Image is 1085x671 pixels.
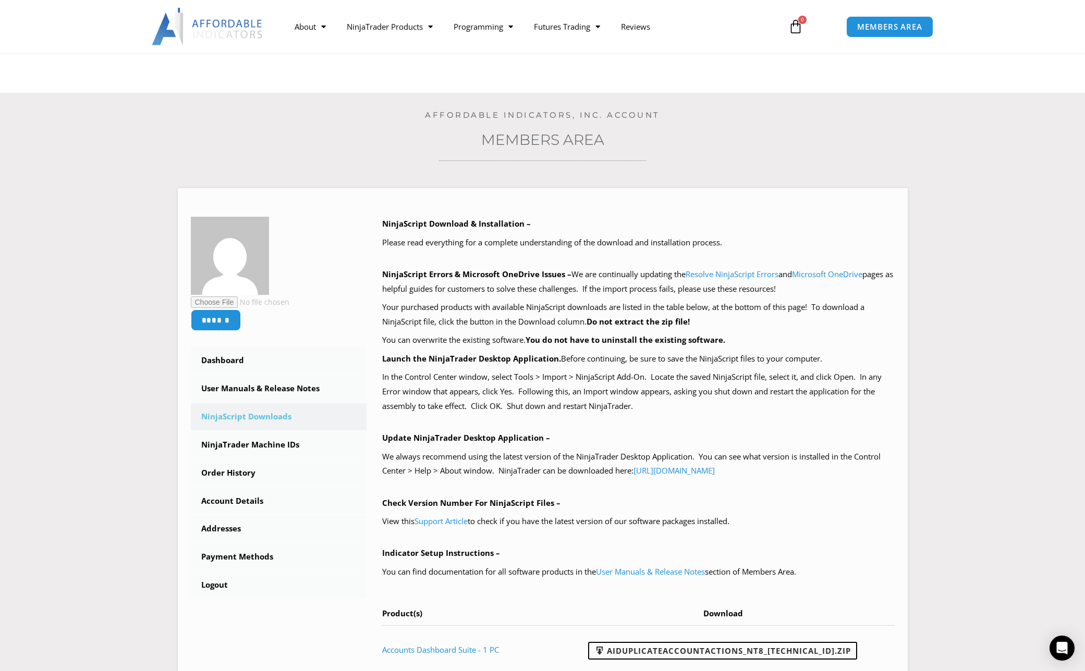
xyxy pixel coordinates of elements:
[382,235,895,250] p: Please read everything for a complete understanding of the download and installation process.
[191,347,367,374] a: Dashboard
[481,131,604,148] a: Members Area
[773,11,819,42] a: 0
[857,23,922,31] span: MEMBERS AREA
[382,269,571,279] b: NinjaScript Errors & Microsoft OneDrive Issues –
[846,16,933,38] a: MEMBERS AREA
[382,352,895,366] p: Before continuing, be sure to save the NinjaScript files to your computer.
[792,269,862,279] a: Microsoft OneDrive
[611,15,661,39] a: Reviews
[191,515,367,542] a: Addresses
[523,15,611,39] a: Futures Trading
[382,498,560,508] b: Check Version Number For NinjaScript Files –
[382,267,895,296] p: We are continually updating the and pages as helpful guides for customers to solve these challeng...
[382,514,895,529] p: View this to check if you have the latest version of our software packages installed.
[382,565,895,579] p: You can find documentation for all software products in the section of Members Area.
[526,334,725,345] b: You do not have to uninstall the existing software.
[382,218,531,229] b: NinjaScript Download & Installation –
[284,15,336,39] a: About
[686,269,778,279] a: Resolve NinjaScript Errors
[382,450,895,479] p: We always recommend using the latest version of the NinjaTrader Desktop Application. You can see ...
[588,642,857,660] a: AIDuplicateAccountActions_NT8_[TECHNICAL_ID].zip
[382,548,500,558] b: Indicator Setup Instructions –
[703,608,743,618] span: Download
[382,608,422,618] span: Product(s)
[425,110,660,120] a: Affordable Indicators, Inc. Account
[382,432,550,443] b: Update NinjaTrader Desktop Application –
[382,300,895,329] p: Your purchased products with available NinjaScript downloads are listed in the table below, at th...
[415,516,468,526] a: Support Article
[191,347,367,599] nav: Account pages
[382,353,561,364] b: Launch the NinjaTrader Desktop Application.
[798,16,807,24] span: 0
[191,431,367,458] a: NinjaTrader Machine IDs
[191,571,367,599] a: Logout
[191,459,367,487] a: Order History
[633,465,715,476] a: [URL][DOMAIN_NAME]
[382,333,895,347] p: You can overwrite the existing software.
[152,8,264,45] img: LogoAI | Affordable Indicators – NinjaTrader
[336,15,443,39] a: NinjaTrader Products
[191,217,269,295] img: 4498cd079c669b85faec9d007135e779e22293d983f6eee64029c8caea99c94f
[443,15,523,39] a: Programming
[191,543,367,570] a: Payment Methods
[587,316,690,327] b: Do not extract the zip file!
[382,644,499,655] a: Accounts Dashboard Suite - 1 PC
[191,403,367,430] a: NinjaScript Downloads
[596,566,705,577] a: User Manuals & Release Notes
[191,375,367,402] a: User Manuals & Release Notes
[1050,636,1075,661] div: Open Intercom Messenger
[382,370,895,414] p: In the Control Center window, select Tools > Import > NinjaScript Add-On. Locate the saved NinjaS...
[284,15,776,39] nav: Menu
[191,488,367,515] a: Account Details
